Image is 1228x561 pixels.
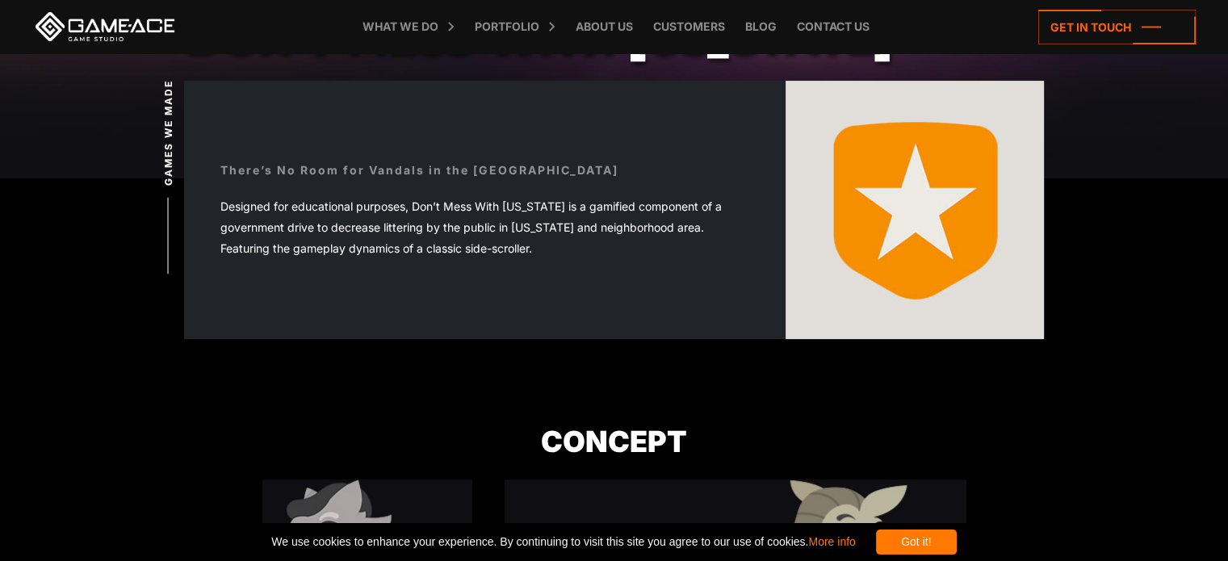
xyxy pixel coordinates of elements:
[184,420,1044,463] div: Concept
[161,80,176,186] span: Games we made
[786,81,1044,339] img: Don't Mess With Texas game development
[1038,10,1196,44] a: Get in touch
[808,535,855,548] a: More info
[220,196,749,258] div: Designed for educational purposes, Don’t Mess With [US_STATE] is a gamified component of a govern...
[876,530,957,555] div: Got it!
[220,161,618,178] div: There’s No Room for Vandals in the [GEOGRAPHIC_DATA]
[271,530,855,555] span: We use cookies to enhance your experience. By continuing to visit this site you agree to our use ...
[185,15,1045,62] h1: Don’t Mess with [US_STATE]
